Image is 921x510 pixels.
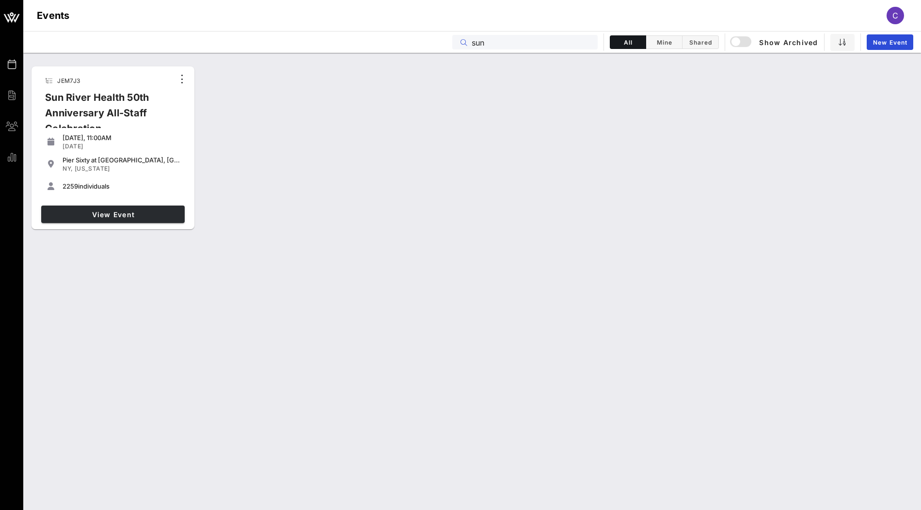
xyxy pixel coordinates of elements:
[652,39,676,46] span: Mine
[63,182,181,190] div: individuals
[45,210,181,219] span: View Event
[75,165,110,172] span: [US_STATE]
[867,34,913,50] a: New Event
[610,35,646,49] button: All
[646,35,683,49] button: Mine
[731,33,818,51] button: Show Archived
[41,206,185,223] a: View Event
[37,8,70,23] h1: Events
[63,182,78,190] span: 2259
[731,36,818,48] span: Show Archived
[37,90,174,144] div: Sun River Health 50th Anniversary All-Staff Celebration
[616,39,640,46] span: All
[887,7,904,24] div: C
[873,39,907,46] span: New Event
[688,39,713,46] span: Shared
[63,156,181,164] div: Pier Sixty at [GEOGRAPHIC_DATA], [GEOGRAPHIC_DATA] in [GEOGRAPHIC_DATA]
[63,143,181,150] div: [DATE]
[57,77,80,84] span: JEM7J3
[63,134,181,142] div: [DATE], 11:00AM
[683,35,719,49] button: Shared
[63,165,73,172] span: NY,
[892,11,898,20] span: C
